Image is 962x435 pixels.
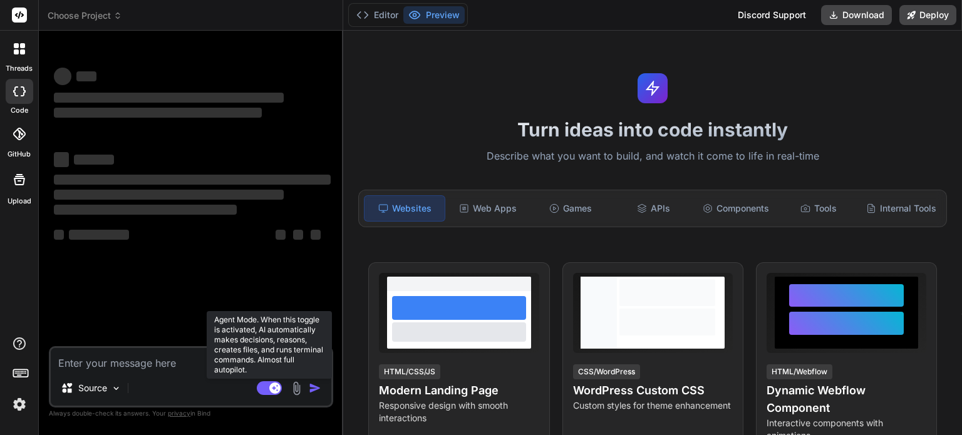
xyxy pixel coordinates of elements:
p: Source [78,382,107,394]
label: GitHub [8,149,31,160]
button: Editor [351,6,403,24]
span: ‌ [311,230,321,240]
span: ‌ [54,205,237,215]
span: ‌ [276,230,286,240]
span: ‌ [54,152,69,167]
span: ‌ [54,68,71,85]
span: ‌ [54,175,331,185]
label: code [11,105,28,116]
span: ‌ [69,230,129,240]
h4: Modern Landing Page [379,382,539,399]
div: Tools [778,195,859,222]
span: ‌ [293,230,303,240]
button: Download [821,5,892,25]
div: HTML/CSS/JS [379,364,440,379]
img: icon [309,382,321,394]
span: ‌ [54,230,64,240]
span: privacy [168,409,190,417]
p: Responsive design with smooth interactions [379,399,539,424]
button: Deploy [899,5,956,25]
span: ‌ [76,71,96,81]
span: Choose Project [48,9,122,22]
img: attachment [289,381,304,396]
h4: WordPress Custom CSS [573,382,733,399]
h4: Dynamic Webflow Component [767,382,926,417]
span: ‌ [54,190,284,200]
h1: Turn ideas into code instantly [351,118,954,141]
div: HTML/Webflow [767,364,832,379]
div: Web Apps [448,195,528,222]
button: Preview [403,6,465,24]
p: Always double-check its answers. Your in Bind [49,407,333,419]
p: Describe what you want to build, and watch it come to life in real-time [351,148,954,165]
button: Agent Mode. When this toggle is activated, AI automatically makes decisions, reasons, creates fil... [254,381,284,396]
div: Discord Support [730,5,814,25]
div: Websites [364,195,445,222]
div: Internal Tools [861,195,941,222]
span: ‌ [54,93,284,103]
span: ‌ [54,108,262,118]
div: APIs [613,195,693,222]
div: Games [530,195,611,222]
label: Upload [8,196,31,207]
img: Pick Models [111,383,122,394]
span: ‌ [74,155,114,165]
div: CSS/WordPress [573,364,640,379]
p: Custom styles for theme enhancement [573,399,733,412]
img: settings [9,394,30,415]
div: Components [696,195,776,222]
label: threads [6,63,33,74]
